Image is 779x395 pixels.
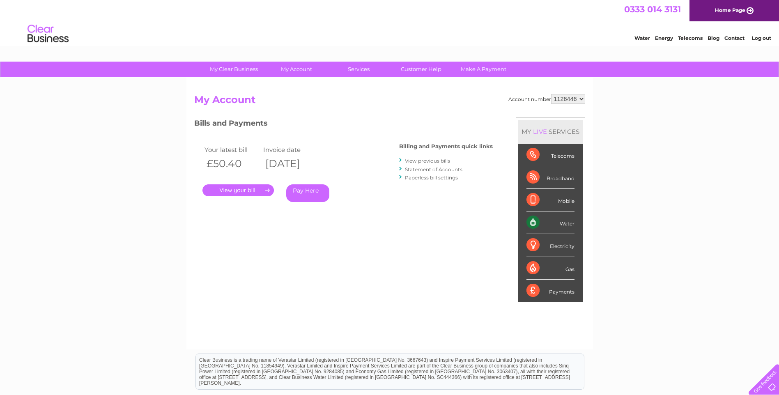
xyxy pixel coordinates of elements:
[724,35,745,41] a: Contact
[262,62,330,77] a: My Account
[405,175,458,181] a: Paperless bill settings
[526,189,574,211] div: Mobile
[202,184,274,196] a: .
[531,128,549,135] div: LIVE
[624,4,681,14] a: 0333 014 3131
[387,62,455,77] a: Customer Help
[202,144,262,155] td: Your latest bill
[655,35,673,41] a: Energy
[526,234,574,257] div: Electricity
[194,117,493,132] h3: Bills and Payments
[518,120,583,143] div: MY SERVICES
[405,166,462,172] a: Statement of Accounts
[526,280,574,302] div: Payments
[450,62,517,77] a: Make A Payment
[194,94,585,110] h2: My Account
[634,35,650,41] a: Water
[752,35,771,41] a: Log out
[399,143,493,149] h4: Billing and Payments quick links
[200,62,268,77] a: My Clear Business
[325,62,393,77] a: Services
[286,184,329,202] a: Pay Here
[526,166,574,189] div: Broadband
[405,158,450,164] a: View previous bills
[202,155,262,172] th: £50.40
[678,35,703,41] a: Telecoms
[708,35,719,41] a: Blog
[261,155,320,172] th: [DATE]
[526,144,574,166] div: Telecoms
[27,21,69,46] img: logo.png
[196,5,584,40] div: Clear Business is a trading name of Verastar Limited (registered in [GEOGRAPHIC_DATA] No. 3667643...
[526,211,574,234] div: Water
[526,257,574,280] div: Gas
[261,144,320,155] td: Invoice date
[508,94,585,104] div: Account number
